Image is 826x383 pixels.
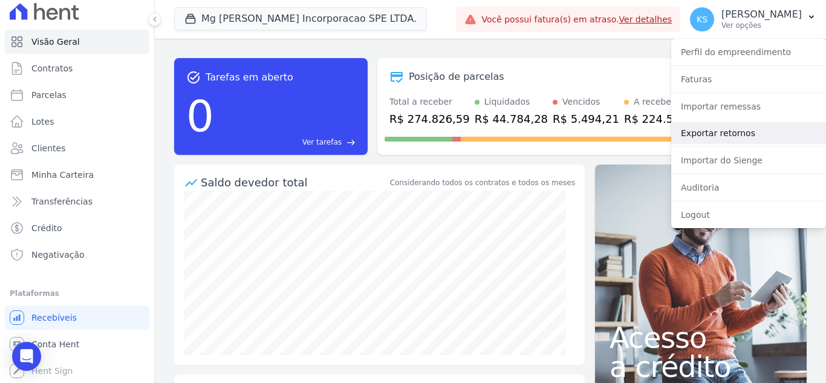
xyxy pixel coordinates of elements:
span: Crédito [31,222,62,234]
span: Transferências [31,195,93,208]
span: Clientes [31,142,65,154]
a: Perfil do empreendimento [671,41,826,63]
a: Visão Geral [5,30,149,54]
a: Transferências [5,189,149,214]
div: Open Intercom Messenger [12,342,41,371]
div: Saldo devedor total [201,174,388,191]
div: R$ 44.784,28 [475,111,548,127]
span: Contratos [31,62,73,74]
a: Importar remessas [671,96,826,117]
span: Visão Geral [31,36,80,48]
div: Total a receber [389,96,470,108]
div: 0 [186,85,214,148]
a: Clientes [5,136,149,160]
span: Parcelas [31,89,67,101]
span: task_alt [186,70,201,85]
a: Negativação [5,243,149,267]
a: Exportar retornos [671,122,826,144]
span: Conta Hent [31,338,79,350]
a: Minha Carteira [5,163,149,187]
a: Faturas [671,68,826,90]
span: Ver tarefas [302,137,342,148]
a: Contratos [5,56,149,80]
span: Recebíveis [31,312,77,324]
span: east [346,138,356,147]
a: Lotes [5,110,149,134]
div: R$ 224.548,10 [624,111,704,127]
span: Tarefas em aberto [206,70,293,85]
div: Vencidos [562,96,600,108]
a: Conta Hent [5,332,149,356]
div: R$ 274.826,59 [389,111,470,127]
a: Auditoria [671,177,826,198]
span: Lotes [31,116,54,128]
div: Liquidados [484,96,530,108]
button: KS [PERSON_NAME] Ver opções [680,2,826,36]
div: Considerando todos os contratos e todos os meses [390,177,575,188]
a: Recebíveis [5,306,149,330]
span: KS [697,15,707,24]
a: Crédito [5,216,149,240]
div: Posição de parcelas [409,70,504,84]
span: Negativação [31,249,85,261]
div: Plataformas [10,286,145,301]
a: Importar do Sienge [671,149,826,171]
div: A receber [634,96,675,108]
p: [PERSON_NAME] [721,8,802,21]
span: Minha Carteira [31,169,94,181]
a: Ver detalhes [619,15,672,24]
span: Você possui fatura(s) em atraso. [481,13,672,26]
button: Mg [PERSON_NAME] Incorporacao SPE LTDA. [174,7,427,30]
div: R$ 5.494,21 [553,111,619,127]
span: Acesso [610,323,792,352]
a: Ver tarefas east [219,137,356,148]
p: Ver opções [721,21,802,30]
a: Parcelas [5,83,149,107]
a: Logout [671,204,826,226]
span: a crédito [610,352,792,381]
